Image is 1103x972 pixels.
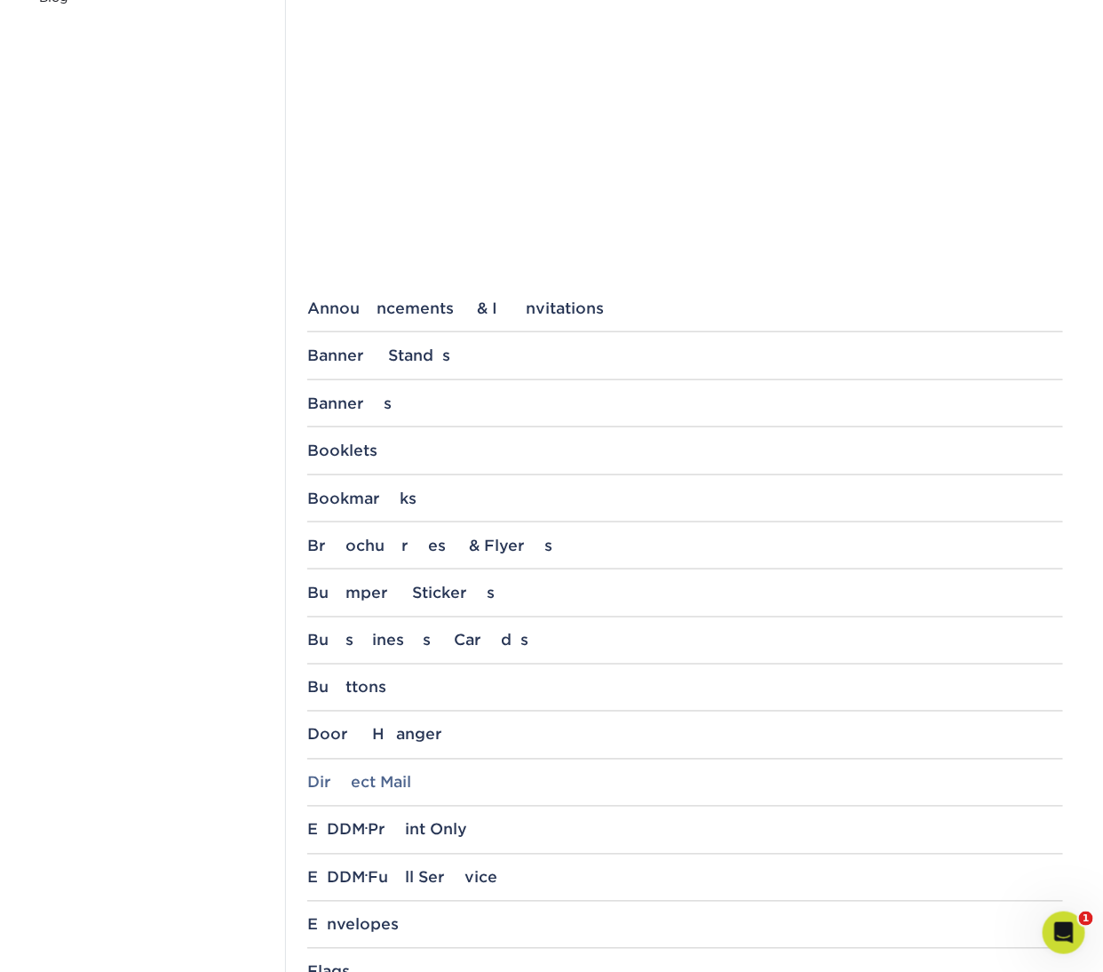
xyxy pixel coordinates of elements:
[307,299,1063,317] div: Announcements & Invitations
[307,821,1063,839] div: EDDM Print Only
[307,442,1063,459] div: Booklets
[307,679,1063,697] div: Buttons
[365,873,368,881] small: ®
[307,726,1063,744] div: Door Hanger
[307,869,1063,887] div: EDDM Full Service
[307,490,1063,507] div: Bookmarks
[307,584,1063,602] div: Bumper Stickers
[1043,912,1085,954] iframe: Intercom live chat
[307,537,1063,554] div: Brochures & Flyers
[365,826,368,834] small: ®
[307,774,1063,792] div: Direct Mail
[307,394,1063,412] div: Banners
[307,916,1063,934] div: Envelopes
[1079,912,1093,926] span: 1
[307,632,1063,649] div: Business Cards
[307,347,1063,364] div: Banner Stands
